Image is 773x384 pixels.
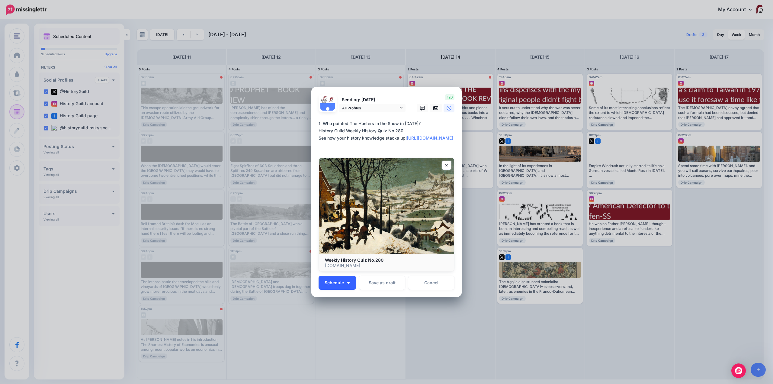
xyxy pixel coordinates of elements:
[325,281,344,285] span: Schedule
[347,282,350,284] img: arrow-down-white.png
[342,105,398,111] span: All Profiles
[731,363,746,378] div: Open Intercom Messenger
[445,94,454,100] span: 126
[408,276,454,290] a: Cancel
[320,96,328,103] img: 107731654_100216411778643_5832032346804107827_n-bsa91741.jpg
[320,103,335,118] img: user_default_image.png
[319,158,454,254] img: Weekly History Quiz No.280
[339,96,406,103] p: Sending: [DATE]
[319,120,457,142] div: 1. Who painted The Hunters in the Snow in [DATE]? History Guild Weekly History Quiz No.280 See ho...
[328,96,335,103] img: Hu3l9d_N-52559.jpg
[319,276,356,290] button: Schedule
[325,263,448,268] p: [DOMAIN_NAME]
[359,276,405,290] button: Save as draft
[339,104,406,112] a: All Profiles
[325,257,383,263] b: Weekly History Quiz No.280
